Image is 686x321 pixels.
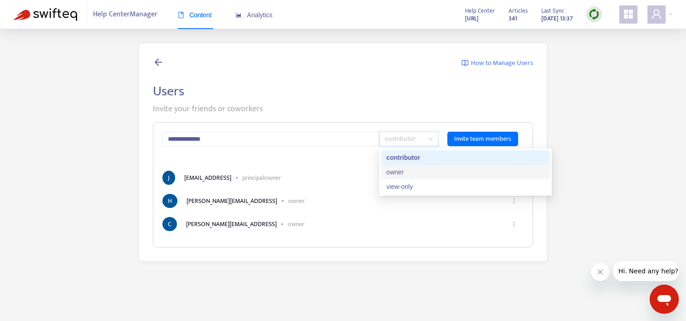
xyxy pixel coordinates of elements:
li: [PERSON_NAME][EMAIL_ADDRESS] [162,217,524,231]
b: - [282,196,284,206]
div: owner [387,167,544,177]
button: Invite team members [447,132,518,146]
span: area-chart [235,12,242,18]
span: ellipsis [511,221,517,227]
button: ellipsis [506,214,521,234]
strong: [URL] [465,14,479,24]
strong: [DATE] 13:37 [541,14,573,24]
li: [PERSON_NAME][EMAIL_ADDRESS] [162,194,524,208]
div: contributor [381,150,550,165]
div: contributor [387,153,544,163]
span: Invite team members [454,134,511,144]
span: How to Manage Users [471,58,533,69]
iframe: Close message [591,263,609,281]
iframe: Button to launch messaging window [650,285,679,314]
span: H [162,194,177,208]
div: owner [381,165,550,179]
a: [URL] [465,13,479,24]
b: - [236,173,238,183]
p: principal owner [242,173,281,183]
button: ellipsis [506,191,521,211]
img: image-link [461,59,469,67]
span: Articles [509,6,528,16]
span: Analytics [235,11,273,19]
span: J [162,171,175,185]
span: Content [178,11,212,19]
strong: 341 [509,14,517,24]
p: owner [288,196,305,206]
p: Invite your friends or coworkers [153,103,533,115]
span: C [162,217,177,231]
span: appstore [623,9,634,20]
li: [EMAIL_ADDRESS] [162,171,524,185]
b: - [281,219,283,229]
iframe: Message from company [613,261,679,281]
p: owner [288,219,304,229]
div: view-only [381,179,550,194]
span: Last Sync [541,6,564,16]
span: book [178,12,184,18]
img: sync.dc5367851b00ba804db3.png [588,9,600,20]
span: user [651,9,662,20]
span: Help Center [465,6,495,16]
span: ellipsis [511,198,517,204]
img: Swifteq [14,8,77,21]
span: Help Center Manager [93,6,157,23]
a: How to Manage Users [461,57,533,69]
span: contributor [385,132,433,146]
div: view-only [387,182,544,192]
h2: Users [153,83,533,99]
